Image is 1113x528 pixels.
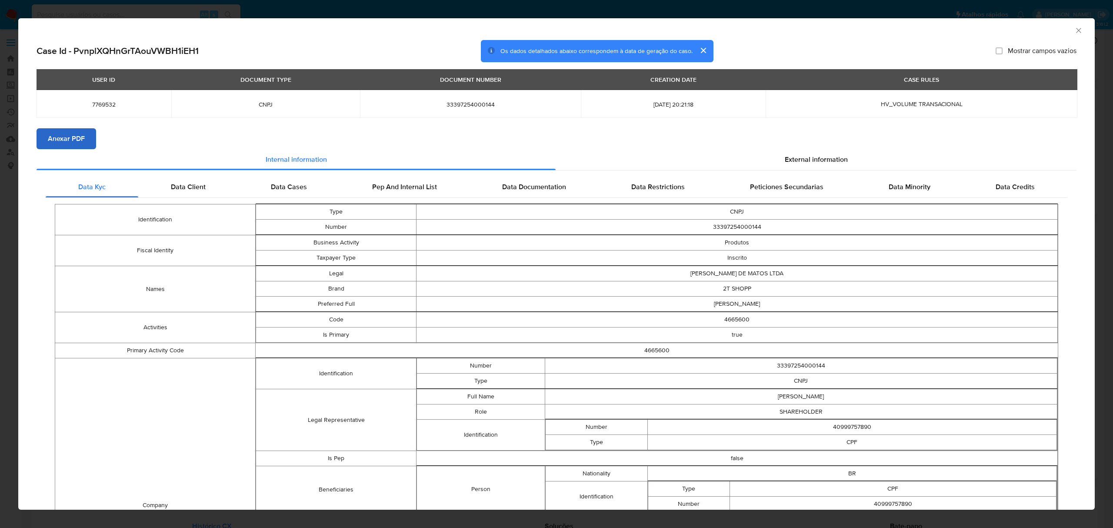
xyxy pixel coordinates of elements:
[545,466,647,481] td: Nationality
[256,343,1058,358] td: 4665600
[55,204,256,235] td: Identification
[256,466,417,513] td: Beneficiaries
[417,358,545,374] td: Number
[37,149,1076,170] div: Detailed info
[417,220,1058,235] td: 33397254000144
[256,235,417,251] td: Business Activity
[1074,26,1082,34] button: Fechar a janela
[417,389,545,404] td: Full Name
[46,177,1067,197] div: Detailed internal info
[750,182,823,192] span: Peticiones Secundarias
[55,312,256,343] td: Activities
[545,404,1057,420] td: SHAREHOLDER
[1008,47,1076,55] span: Mostrar campos vazios
[256,389,417,451] td: Legal Representative
[417,297,1058,312] td: [PERSON_NAME]
[171,182,206,192] span: Data Client
[256,312,417,327] td: Code
[899,72,944,87] div: CASE RULES
[48,129,85,148] span: Anexar PDF
[182,100,350,108] span: CNPJ
[256,297,417,312] td: Preferred Full
[417,374,545,389] td: Type
[693,40,713,61] button: cerrar
[256,251,417,266] td: Taxpayer Type
[545,358,1057,374] td: 33397254000144
[87,72,120,87] div: USER ID
[256,451,417,466] td: Is Pep
[417,281,1058,297] td: 2T SHOPP
[37,45,199,57] h2: Case Id - PvnplXQHnGrTAouVWBH1iEH1
[78,182,106,192] span: Data Kyc
[502,182,566,192] span: Data Documentation
[730,481,1056,497] td: CPF
[647,435,1056,450] td: CPF
[645,72,702,87] div: CREATION DATE
[545,481,647,512] td: Identification
[417,327,1058,343] td: true
[55,343,256,358] td: Primary Activity Code
[417,266,1058,281] td: [PERSON_NAME] DE MATOS LTDA
[55,266,256,312] td: Names
[256,266,417,281] td: Legal
[500,47,693,55] span: Os dados detalhados abaixo correspondem à data de geração do caso.
[417,451,1058,466] td: false
[996,182,1035,192] span: Data Credits
[647,466,1056,481] td: BR
[631,182,685,192] span: Data Restrictions
[256,220,417,235] td: Number
[235,72,297,87] div: DOCUMENT TYPE
[545,389,1057,404] td: [PERSON_NAME]
[881,100,963,108] span: HV_VOLUME TRANSACIONAL
[37,128,96,149] button: Anexar PDF
[417,251,1058,266] td: Inscrito
[256,204,417,220] td: Type
[647,420,1056,435] td: 40999757890
[417,420,545,451] td: Identification
[370,100,570,108] span: 33397254000144
[785,154,848,164] span: External information
[256,281,417,297] td: Brand
[256,327,417,343] td: Is Primary
[591,100,755,108] span: [DATE] 20:21:18
[889,182,930,192] span: Data Minority
[648,497,730,512] td: Number
[545,420,647,435] td: Number
[18,18,1095,510] div: closure-recommendation-modal
[417,312,1058,327] td: 4665600
[47,100,161,108] span: 7769532
[545,435,647,450] td: Type
[372,182,437,192] span: Pep And Internal List
[417,466,545,513] td: Person
[435,72,507,87] div: DOCUMENT NUMBER
[417,204,1058,220] td: CNPJ
[266,154,327,164] span: Internal information
[996,47,1003,54] input: Mostrar campos vazios
[648,481,730,497] td: Type
[417,235,1058,251] td: Produtos
[730,497,1056,512] td: 40999757890
[256,358,417,389] td: Identification
[545,374,1057,389] td: CNPJ
[271,182,307,192] span: Data Cases
[417,404,545,420] td: Role
[55,235,256,266] td: Fiscal Identity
